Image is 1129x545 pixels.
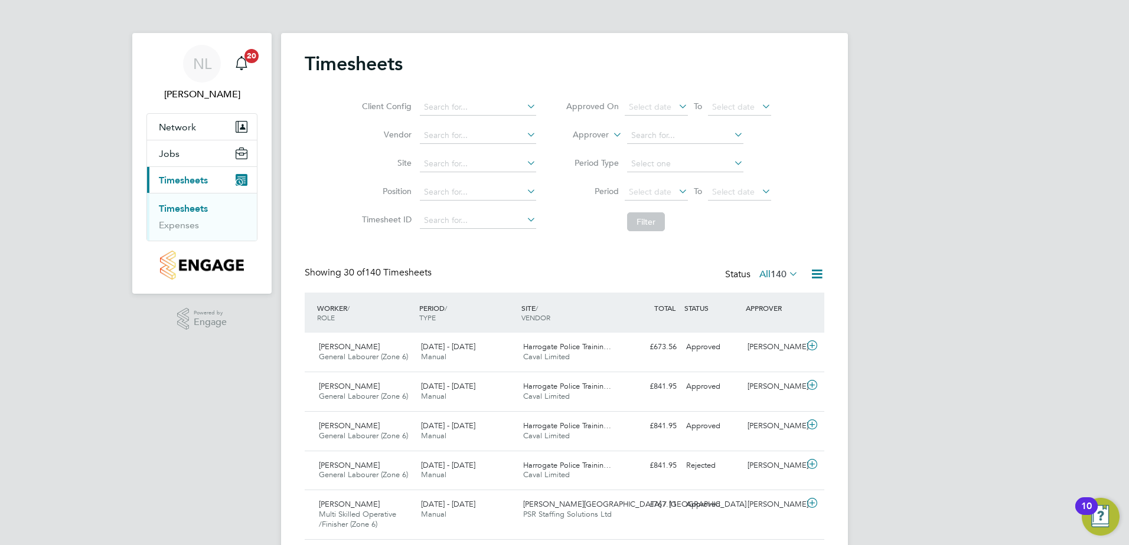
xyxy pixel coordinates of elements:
[521,313,550,322] span: VENDOR
[445,303,447,313] span: /
[319,421,380,431] span: [PERSON_NAME]
[421,342,475,352] span: [DATE] - [DATE]
[556,129,609,141] label: Approver
[743,495,804,514] div: [PERSON_NAME]
[627,212,665,231] button: Filter
[523,381,611,391] span: Harrogate Police Trainin…
[654,303,676,313] span: TOTAL
[319,431,408,441] span: General Labourer (Zone 6)
[566,157,619,168] label: Period Type
[681,456,743,475] div: Rejected
[344,267,365,278] span: 30 of
[421,421,475,431] span: [DATE] - [DATE]
[743,377,804,396] div: [PERSON_NAME]
[358,157,412,168] label: Site
[421,509,446,519] span: Manual
[314,297,416,328] div: WORKER
[627,127,743,144] input: Search for...
[319,352,408,362] span: General Labourer (Zone 6)
[319,509,396,529] span: Multi Skilled Operative /Finisher (Zone 6)
[681,495,743,514] div: Approved
[421,470,446,480] span: Manual
[566,101,619,111] label: Approved On
[620,377,681,396] div: £841.95
[681,377,743,396] div: Approved
[566,186,619,196] label: Period
[244,49,259,63] span: 20
[681,297,743,319] div: STATUS
[421,431,446,441] span: Manual
[1082,498,1120,536] button: Open Resource Center, 10 new notifications
[620,456,681,475] div: £841.95
[358,129,412,140] label: Vendor
[147,114,257,140] button: Network
[420,212,536,229] input: Search for...
[629,186,671,197] span: Select date
[421,381,475,391] span: [DATE] - [DATE]
[523,499,746,509] span: [PERSON_NAME][GEOGRAPHIC_DATA] / [GEOGRAPHIC_DATA]
[358,101,412,111] label: Client Config
[147,140,257,166] button: Jobs
[523,509,612,519] span: PSR Staffing Solutions Ltd
[319,342,380,352] span: [PERSON_NAME]
[194,317,227,327] span: Engage
[1081,506,1092,521] div: 10
[319,470,408,480] span: General Labourer (Zone 6)
[523,470,570,480] span: Caval Limited
[319,381,380,391] span: [PERSON_NAME]
[681,337,743,357] div: Approved
[146,45,257,101] a: NL[PERSON_NAME]
[160,251,243,280] img: countryside-properties-logo-retina.png
[771,268,787,280] span: 140
[620,416,681,436] div: £841.95
[421,391,446,401] span: Manual
[147,193,257,241] div: Timesheets
[358,186,412,196] label: Position
[421,352,446,362] span: Manual
[147,167,257,193] button: Timesheets
[420,99,536,116] input: Search for...
[358,214,412,225] label: Timesheet ID
[419,313,436,322] span: TYPE
[230,45,253,83] a: 20
[305,267,434,279] div: Showing
[317,313,335,322] span: ROLE
[193,56,211,71] span: NL
[627,156,743,172] input: Select one
[743,456,804,475] div: [PERSON_NAME]
[305,52,403,75] h2: Timesheets
[523,391,570,401] span: Caval Limited
[159,148,180,159] span: Jobs
[159,175,208,186] span: Timesheets
[344,267,432,278] span: 140 Timesheets
[743,416,804,436] div: [PERSON_NAME]
[420,127,536,144] input: Search for...
[759,268,798,280] label: All
[319,460,380,470] span: [PERSON_NAME]
[319,391,408,401] span: General Labourer (Zone 6)
[177,308,227,330] a: Powered byEngage
[712,101,755,112] span: Select date
[159,122,196,133] span: Network
[420,156,536,172] input: Search for...
[743,297,804,319] div: APPROVER
[194,308,227,318] span: Powered by
[421,499,475,509] span: [DATE] - [DATE]
[690,99,706,114] span: To
[725,267,801,283] div: Status
[132,33,272,294] nav: Main navigation
[523,352,570,362] span: Caval Limited
[712,186,755,197] span: Select date
[523,342,611,352] span: Harrogate Police Trainin…
[536,303,538,313] span: /
[416,297,518,328] div: PERIOD
[159,219,199,231] a: Expenses
[743,337,804,357] div: [PERSON_NAME]
[681,416,743,436] div: Approved
[523,431,570,441] span: Caval Limited
[146,87,257,101] span: Nathan Lunn
[420,184,536,201] input: Search for...
[620,337,681,357] div: £673.56
[629,101,671,112] span: Select date
[319,499,380,509] span: [PERSON_NAME]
